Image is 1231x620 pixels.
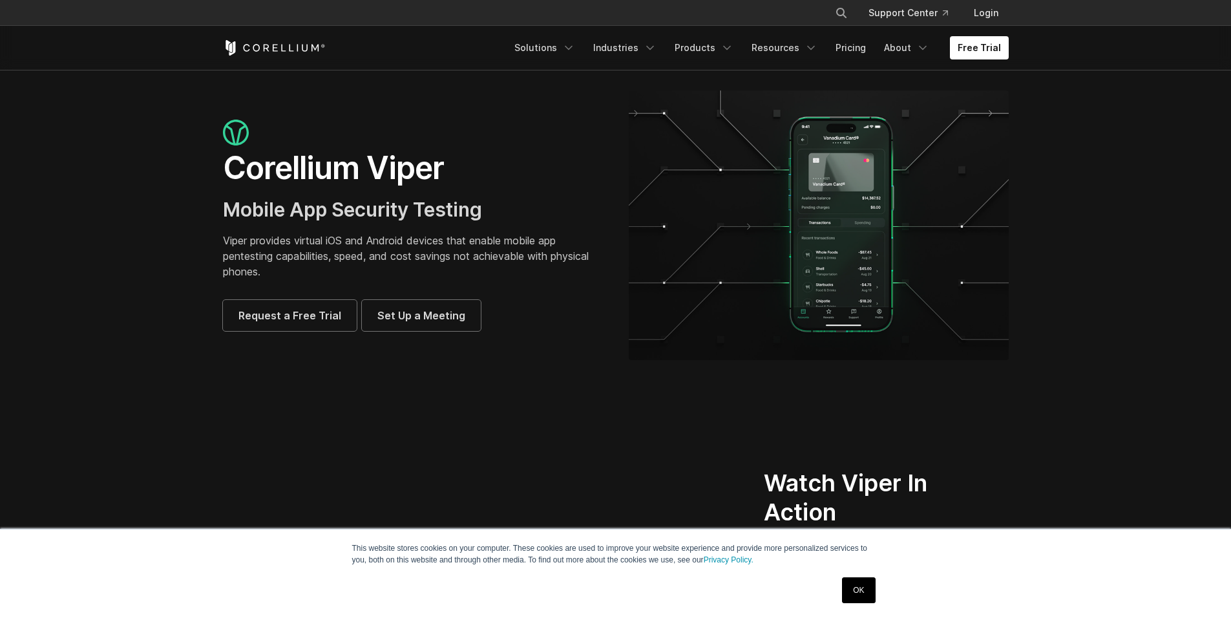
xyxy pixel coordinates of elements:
[223,149,603,187] h1: Corellium Viper
[223,300,357,331] a: Request a Free Trial
[223,198,482,221] span: Mobile App Security Testing
[507,36,583,59] a: Solutions
[744,36,825,59] a: Resources
[830,1,853,25] button: Search
[950,36,1009,59] a: Free Trial
[704,555,753,564] a: Privacy Policy.
[963,1,1009,25] a: Login
[377,308,465,323] span: Set Up a Meeting
[223,40,326,56] a: Corellium Home
[223,120,249,146] img: viper_icon_large
[828,36,874,59] a: Pricing
[223,233,603,279] p: Viper provides virtual iOS and Android devices that enable mobile app pentesting capabilities, sp...
[238,308,341,323] span: Request a Free Trial
[585,36,664,59] a: Industries
[858,1,958,25] a: Support Center
[764,469,960,527] h2: Watch Viper In Action
[362,300,481,331] a: Set Up a Meeting
[842,577,875,603] a: OK
[876,36,937,59] a: About
[629,91,1009,360] img: viper_hero
[667,36,741,59] a: Products
[352,542,879,566] p: This website stores cookies on your computer. These cookies are used to improve your website expe...
[507,36,1009,59] div: Navigation Menu
[819,1,1009,25] div: Navigation Menu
